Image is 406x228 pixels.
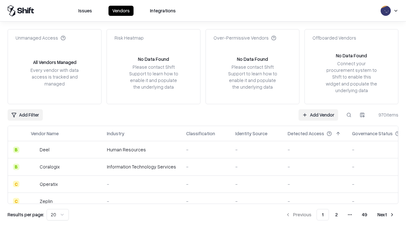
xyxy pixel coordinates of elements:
[235,146,278,153] div: -
[138,56,169,62] div: No Data Found
[288,198,342,205] div: -
[186,146,225,153] div: -
[237,56,268,62] div: No Data Found
[13,181,19,187] div: C
[373,111,398,118] div: 970 items
[8,211,44,218] p: Results per page:
[75,6,96,16] button: Issues
[40,198,53,205] div: Zeplin
[235,130,267,137] div: Identity Source
[357,209,372,220] button: 49
[325,60,378,94] div: Connect your procurement system to Shift to enable this widget and populate the underlying data
[186,130,215,137] div: Classification
[40,181,58,187] div: Operatix
[374,209,398,220] button: Next
[186,181,225,187] div: -
[13,164,19,170] div: B
[288,130,324,137] div: Detected Access
[226,64,279,91] div: Please contact Shift Support to learn how to enable it and populate the underlying data
[28,67,81,87] div: Every vendor with data access is tracked and managed
[107,163,176,170] div: Information Technology Services
[235,181,278,187] div: -
[107,181,176,187] div: -
[352,130,393,137] div: Governance Status
[336,52,367,59] div: No Data Found
[298,109,338,121] a: Add Vendor
[33,59,76,66] div: All Vendors Managed
[107,198,176,205] div: -
[213,35,276,41] div: Over-Permissive Vendors
[146,6,180,16] button: Integrations
[317,209,329,220] button: 1
[8,109,43,121] button: Add Filter
[108,6,134,16] button: Vendors
[40,163,60,170] div: Coralogix
[16,35,66,41] div: Unmanaged Access
[186,198,225,205] div: -
[13,198,19,204] div: C
[288,146,342,153] div: -
[13,147,19,153] div: B
[127,64,180,91] div: Please contact Shift Support to learn how to enable it and populate the underlying data
[31,198,37,204] img: Zeplin
[186,163,225,170] div: -
[235,163,278,170] div: -
[282,209,398,220] nav: pagination
[288,181,342,187] div: -
[31,130,59,137] div: Vendor Name
[31,164,37,170] img: Coralogix
[235,198,278,205] div: -
[107,130,124,137] div: Industry
[288,163,342,170] div: -
[31,147,37,153] img: Deel
[312,35,356,41] div: Offboarded Vendors
[31,181,37,187] img: Operatix
[107,146,176,153] div: Human Resources
[330,209,343,220] button: 2
[115,35,144,41] div: Risk Heatmap
[40,146,49,153] div: Deel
